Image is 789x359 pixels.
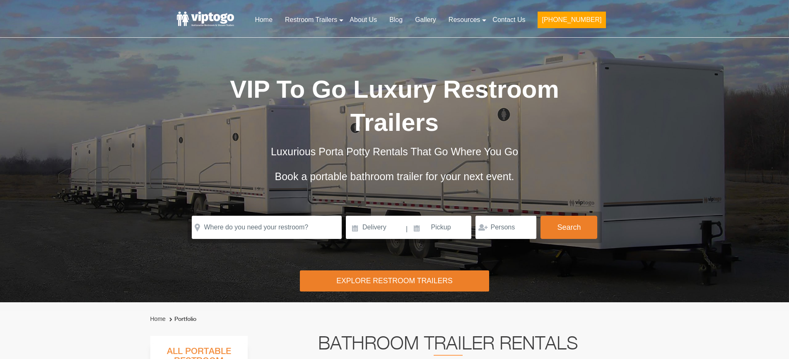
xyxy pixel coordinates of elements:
input: Delivery [346,216,405,239]
input: Persons [475,216,536,239]
button: Search [540,216,597,239]
a: [PHONE_NUMBER] [531,11,612,33]
button: [PHONE_NUMBER] [538,12,606,28]
input: Pickup [409,216,472,239]
div: Explore Restroom Trailers [300,270,489,292]
input: Where do you need your restroom? [192,216,342,239]
a: Restroom Trailers [279,11,343,29]
span: Book a portable bathroom trailer for your next event. [275,171,514,182]
span: VIP To Go Luxury Restroom Trailers [230,75,559,136]
a: Home [249,11,279,29]
a: About Us [343,11,383,29]
li: Portfolio [167,314,196,324]
a: Blog [383,11,409,29]
a: Gallery [409,11,442,29]
h2: Bathroom Trailer Rentals [259,336,637,356]
a: Contact Us [486,11,531,29]
a: Resources [442,11,486,29]
span: Luxurious Porta Potty Rentals That Go Where You Go [271,146,518,157]
a: Home [150,316,166,322]
span: | [406,216,408,242]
